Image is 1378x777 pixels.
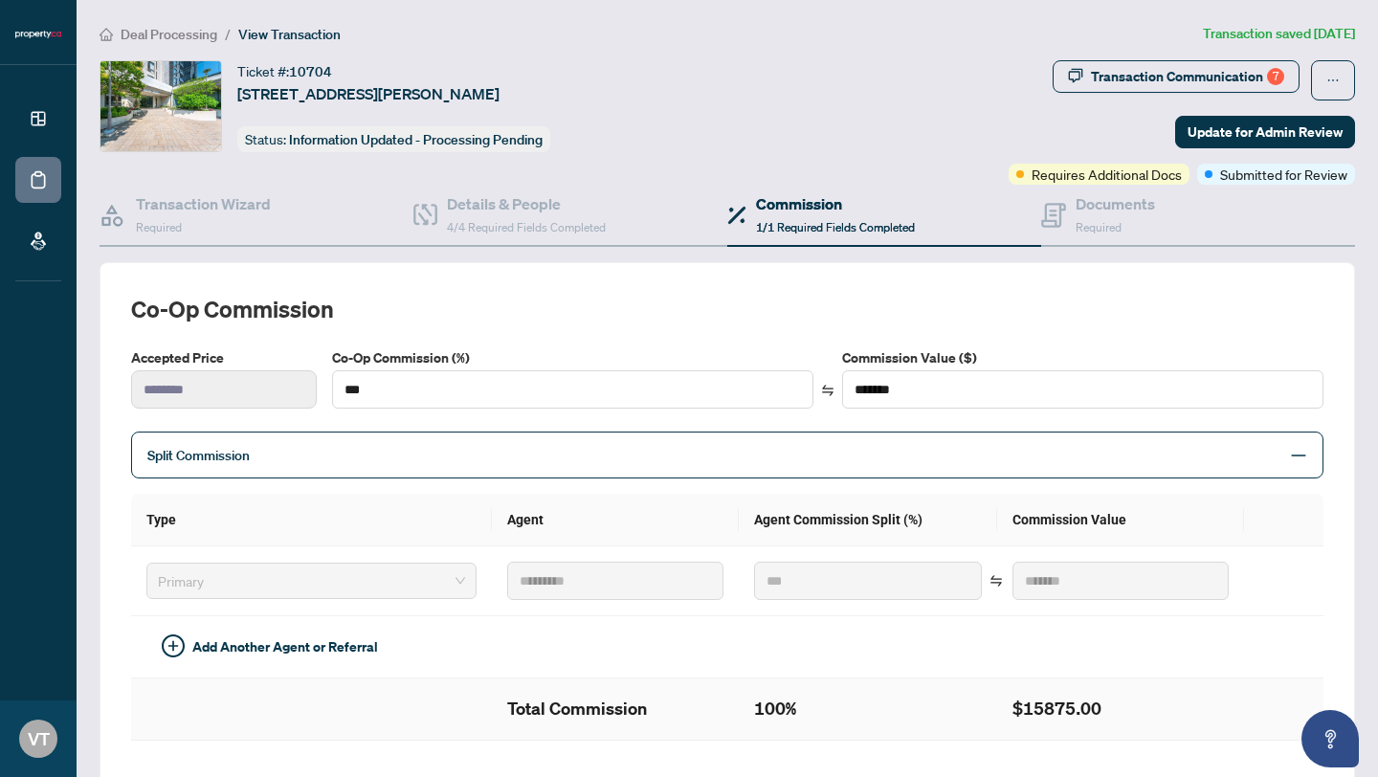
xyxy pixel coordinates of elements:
[131,294,1323,324] h2: Co-op Commission
[997,494,1244,546] th: Commission Value
[237,126,550,152] div: Status:
[756,220,915,234] span: 1/1 Required Fields Completed
[756,192,915,215] h4: Commission
[507,694,723,724] h2: Total Commission
[1076,192,1155,215] h4: Documents
[131,494,492,546] th: Type
[1175,116,1355,148] button: Update for Admin Review
[1326,74,1340,87] span: ellipsis
[289,63,332,80] span: 10704
[28,725,50,752] span: VT
[136,192,271,215] h4: Transaction Wizard
[754,694,983,724] h2: 100%
[146,632,393,662] button: Add Another Agent or Referral
[158,566,465,595] span: Primary
[100,28,113,41] span: home
[131,432,1323,478] div: Split Commission
[821,384,834,397] span: swap
[1076,220,1122,234] span: Required
[1012,694,1229,724] h2: $15875.00
[989,574,1003,588] span: swap
[739,494,998,546] th: Agent Commission Split (%)
[121,26,217,43] span: Deal Processing
[447,192,606,215] h4: Details & People
[289,131,543,148] span: Information Updated - Processing Pending
[1220,164,1347,185] span: Submitted for Review
[842,347,1323,368] label: Commission Value ($)
[100,61,221,151] img: IMG-C12262962_1.jpg
[1032,164,1182,185] span: Requires Additional Docs
[237,82,500,105] span: [STREET_ADDRESS][PERSON_NAME]
[237,60,332,82] div: Ticket #:
[15,29,61,40] img: logo
[332,347,813,368] label: Co-Op Commission (%)
[1188,117,1343,147] span: Update for Admin Review
[1267,68,1284,85] div: 7
[136,220,182,234] span: Required
[131,347,317,368] label: Accepted Price
[147,447,250,464] span: Split Commission
[192,636,378,657] span: Add Another Agent or Referral
[492,494,739,546] th: Agent
[1203,23,1355,45] article: Transaction saved [DATE]
[1091,61,1284,92] div: Transaction Communication
[447,220,606,234] span: 4/4 Required Fields Completed
[162,634,185,657] span: plus-circle
[1301,710,1359,767] button: Open asap
[1290,447,1307,464] span: minus
[225,23,231,45] li: /
[238,26,341,43] span: View Transaction
[1053,60,1300,93] button: Transaction Communication7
